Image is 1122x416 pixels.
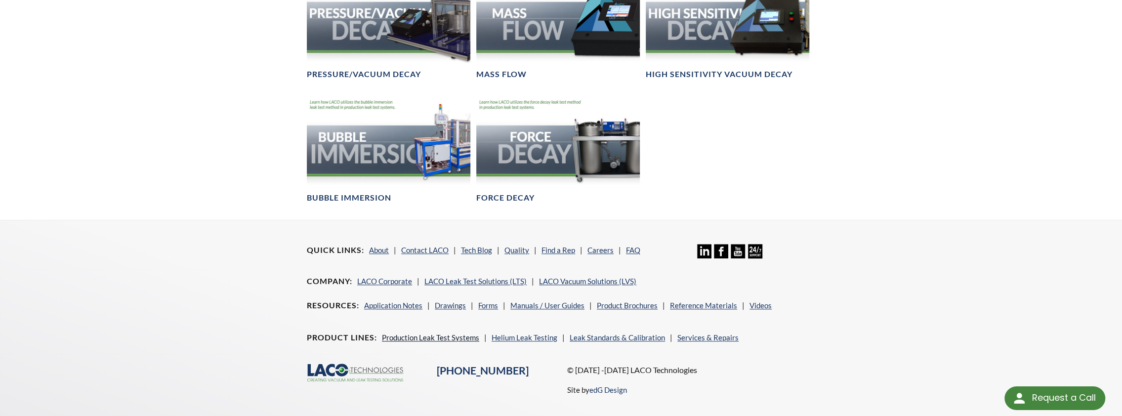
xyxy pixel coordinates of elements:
[476,69,527,80] h4: Mass Flow
[476,193,535,203] h4: Force Decay
[478,301,498,310] a: Forms
[424,277,527,286] a: LACO Leak Test Solutions (LTS)
[541,246,575,254] a: Find a Rep
[369,246,389,254] a: About
[357,277,412,286] a: LACO Corporate
[670,301,737,310] a: Reference Materials
[510,301,584,310] a: Manuals / User Guides
[597,301,658,310] a: Product Brochures
[677,333,739,342] a: Services & Repairs
[567,364,815,376] p: © [DATE] -[DATE] LACO Technologies
[307,193,391,203] h4: Bubble Immersion
[307,300,359,311] h4: Resources
[476,96,640,204] a: Force Decay headerForce Decay
[307,69,421,80] h4: Pressure/Vacuum Decay
[364,301,422,310] a: Application Notes
[646,69,792,80] h4: High Sensitivity Vacuum Decay
[749,301,772,310] a: Videos
[492,333,557,342] a: Helium Leak Testing
[504,246,529,254] a: Quality
[567,384,626,396] p: Site by
[748,244,762,258] img: 24/7 Support Icon
[437,364,529,377] a: [PHONE_NUMBER]
[382,333,479,342] a: Production Leak Test Systems
[307,276,352,287] h4: Company
[461,246,492,254] a: Tech Blog
[307,96,470,204] a: Bubble Immersion headerBubble Immersion
[401,246,449,254] a: Contact LACO
[539,277,636,286] a: LACO Vacuum Solutions (LVS)
[587,246,614,254] a: Careers
[748,251,762,260] a: 24/7 Support
[307,245,364,255] h4: Quick Links
[1004,386,1105,410] div: Request a Call
[1032,386,1095,409] div: Request a Call
[589,385,626,394] a: edG Design
[626,246,640,254] a: FAQ
[307,333,377,343] h4: Product Lines
[435,301,466,310] a: Drawings
[1011,390,1027,406] img: round button
[570,333,665,342] a: Leak Standards & Calibration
